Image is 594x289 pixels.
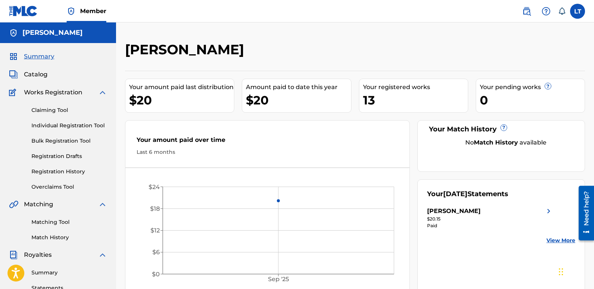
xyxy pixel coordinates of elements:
[31,106,107,114] a: Claiming Tool
[539,4,554,19] div: Help
[31,152,107,160] a: Registration Drafts
[31,269,107,277] a: Summary
[443,190,467,198] span: [DATE]
[246,92,351,109] div: $20
[129,92,234,109] div: $20
[125,41,248,58] h2: [PERSON_NAME]
[546,237,575,244] a: View More
[31,137,107,145] a: Bulk Registration Tool
[9,250,18,259] img: Royalties
[152,271,160,278] tspan: $0
[363,92,468,109] div: 13
[129,83,234,92] div: Your amount paid last distribution
[427,189,508,199] div: Your Statements
[24,200,53,209] span: Matching
[436,138,575,147] div: No available
[24,52,54,61] span: Summary
[9,70,18,79] img: Catalog
[427,207,481,216] div: [PERSON_NAME]
[558,7,566,15] div: Notifications
[31,122,107,130] a: Individual Registration Tool
[98,200,107,209] img: expand
[24,250,52,259] span: Royalties
[427,124,575,134] div: Your Match History
[544,207,553,216] img: right chevron icon
[427,216,553,222] div: $20.15
[152,249,160,256] tspan: $6
[150,205,160,212] tspan: $18
[268,276,289,283] tspan: Sep '25
[474,139,518,146] strong: Match History
[427,222,553,229] div: Paid
[31,168,107,176] a: Registration History
[137,148,398,156] div: Last 6 months
[570,4,585,19] div: User Menu
[480,83,585,92] div: Your pending works
[9,6,38,16] img: MLC Logo
[519,4,534,19] a: Public Search
[67,7,76,16] img: Top Rightsholder
[542,7,551,16] img: help
[480,92,585,109] div: 0
[9,70,48,79] a: CatalogCatalog
[24,88,82,97] span: Works Registration
[80,7,106,15] span: Member
[522,7,531,16] img: search
[573,183,594,243] iframe: Resource Center
[557,253,594,289] iframe: Chat Widget
[24,70,48,79] span: Catalog
[9,52,54,61] a: SummarySummary
[9,88,19,97] img: Works Registration
[149,183,160,191] tspan: $24
[9,52,18,61] img: Summary
[31,183,107,191] a: Overclaims Tool
[363,83,468,92] div: Your registered works
[9,28,18,37] img: Accounts
[150,227,160,234] tspan: $12
[31,218,107,226] a: Matching Tool
[501,125,507,131] span: ?
[22,28,83,37] h5: Lori Tomka
[427,207,553,229] a: [PERSON_NAME]right chevron icon$20.15Paid
[137,136,398,148] div: Your amount paid over time
[545,83,551,89] span: ?
[9,200,18,209] img: Matching
[98,250,107,259] img: expand
[246,83,351,92] div: Amount paid to date this year
[559,261,563,283] div: Drag
[98,88,107,97] img: expand
[31,234,107,241] a: Match History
